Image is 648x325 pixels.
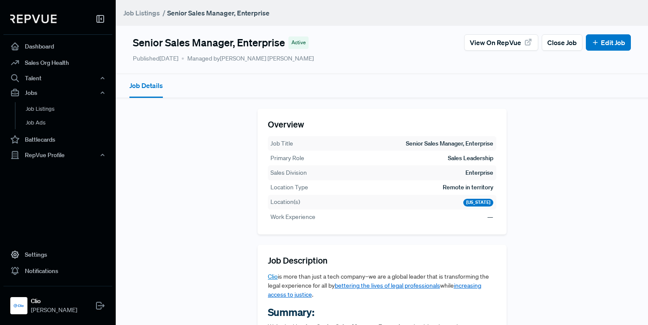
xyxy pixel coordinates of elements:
[129,74,163,98] button: Job Details
[291,39,306,46] span: Active
[12,299,26,313] img: Clio
[3,286,112,318] a: ClioClio[PERSON_NAME]
[31,306,77,315] span: [PERSON_NAME]
[133,36,285,49] h4: Senior Sales Manager, Enterprise
[268,273,489,289] span: is more than just a tech company–we are a global leader that is transforming the legal experience...
[10,15,57,23] img: RepVue
[542,34,582,51] button: Close Job
[162,9,165,17] span: /
[133,54,178,63] p: Published [DATE]
[270,153,305,163] th: Primary Role
[547,37,577,48] span: Close Job
[270,139,294,149] th: Job Title
[182,54,314,63] span: Managed by [PERSON_NAME] [PERSON_NAME]
[3,38,112,55] a: Dashboard
[3,55,112,71] a: Sales Org Health
[442,182,494,192] td: Remote in territory
[312,291,313,298] span: .
[270,197,300,207] th: Location(s)
[270,168,307,178] th: Sales Division
[464,34,538,51] button: View on RepVue
[270,212,316,222] th: Work Experience
[3,263,112,279] a: Notifications
[268,119,496,129] h5: Overview
[405,139,494,149] td: Senior Sales Manager, Enterprise
[270,182,309,192] th: Location Type
[3,246,112,263] a: Settings
[470,37,521,48] span: View on RepVue
[447,153,494,163] td: Sales Leadership
[586,34,631,51] button: Edit Job
[15,116,124,130] a: Job Ads
[123,8,160,18] a: Job Listings
[31,297,77,306] strong: Clio
[3,131,112,148] a: Battlecards
[3,148,112,162] button: RepVue Profile
[268,306,315,319] strong: Summary:
[268,255,496,265] h5: Job Description
[3,71,112,85] button: Talent
[487,212,494,222] td: —
[167,9,270,17] strong: Senior Sales Manager, Enterprise
[440,282,454,289] span: while
[463,199,493,207] div: [US_STATE]
[335,282,440,289] a: bettering the lives of legal professionals
[3,85,112,100] button: Jobs
[591,37,625,48] a: Edit Job
[268,273,278,280] a: Clio
[465,168,494,178] td: Enterprise
[15,102,124,116] a: Job Listings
